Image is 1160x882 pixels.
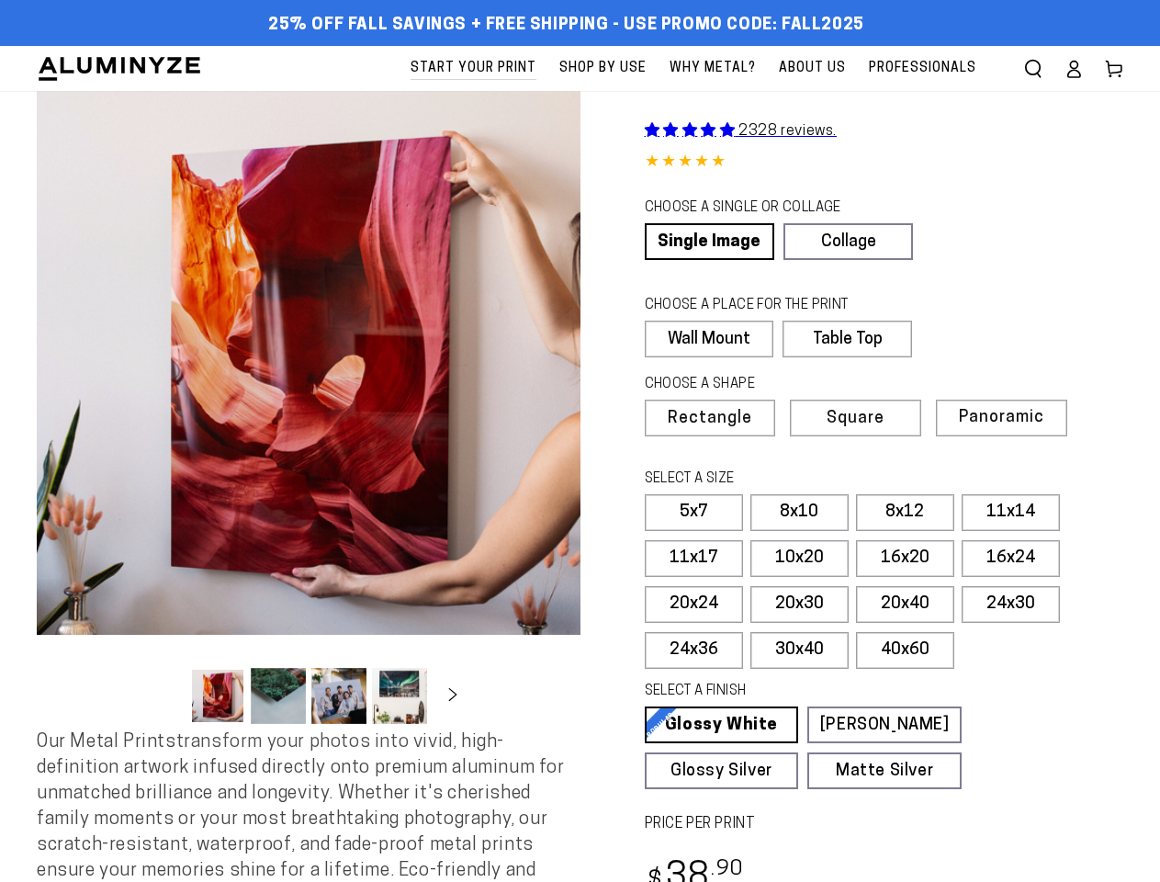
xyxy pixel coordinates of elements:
label: 11x17 [645,540,743,577]
a: Why Metal? [660,46,765,91]
a: Collage [783,223,913,260]
label: 24x36 [645,632,743,669]
img: Aluminyze [37,55,202,83]
legend: SELECT A SIZE [645,469,925,490]
span: Rectangle [668,411,752,427]
label: 8x12 [856,494,954,531]
a: [PERSON_NAME] [807,707,962,743]
span: Panoramic [959,409,1044,426]
div: 4.85 out of 5.0 stars [645,150,1124,176]
span: Professionals [869,57,976,80]
button: Load image 2 in gallery view [251,668,306,724]
label: PRICE PER PRINT [645,814,1124,835]
label: 8x10 [750,494,849,531]
sup: .90 [711,859,744,880]
label: 16x24 [962,540,1060,577]
button: Load image 3 in gallery view [311,668,366,724]
a: About Us [770,46,855,91]
a: Matte Silver [807,752,962,789]
button: Load image 4 in gallery view [372,668,427,724]
legend: CHOOSE A PLACE FOR THE PRINT [645,296,895,316]
a: Professionals [860,46,985,91]
label: 20x24 [645,586,743,623]
label: 40x60 [856,632,954,669]
a: Start Your Print [401,46,546,91]
legend: CHOOSE A SINGLE OR COLLAGE [645,198,896,219]
summary: Search our site [1013,49,1053,89]
label: 5x7 [645,494,743,531]
span: Shop By Use [559,57,647,80]
label: 10x20 [750,540,849,577]
a: Single Image [645,223,774,260]
label: 11x14 [962,494,1060,531]
button: Slide left [144,675,185,716]
button: Slide right [433,675,473,716]
a: 2328 reviews. [645,124,837,139]
span: Square [827,411,884,427]
span: Start Your Print [411,57,536,80]
label: 30x40 [750,632,849,669]
legend: CHOOSE A SHAPE [645,375,898,395]
button: Load image 1 in gallery view [190,668,245,724]
span: About Us [779,57,846,80]
label: Wall Mount [645,321,774,357]
a: Glossy White [645,707,799,743]
a: Glossy Silver [645,752,799,789]
media-gallery: Gallery Viewer [37,91,580,729]
span: 25% off FALL Savings + Free Shipping - Use Promo Code: FALL2025 [268,16,864,36]
label: 24x30 [962,586,1060,623]
a: Shop By Use [550,46,656,91]
label: 20x30 [750,586,849,623]
label: 16x20 [856,540,954,577]
span: Why Metal? [670,57,756,80]
label: Table Top [783,321,912,357]
label: 20x40 [856,586,954,623]
legend: SELECT A FINISH [645,682,925,702]
span: 2328 reviews. [738,124,837,139]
